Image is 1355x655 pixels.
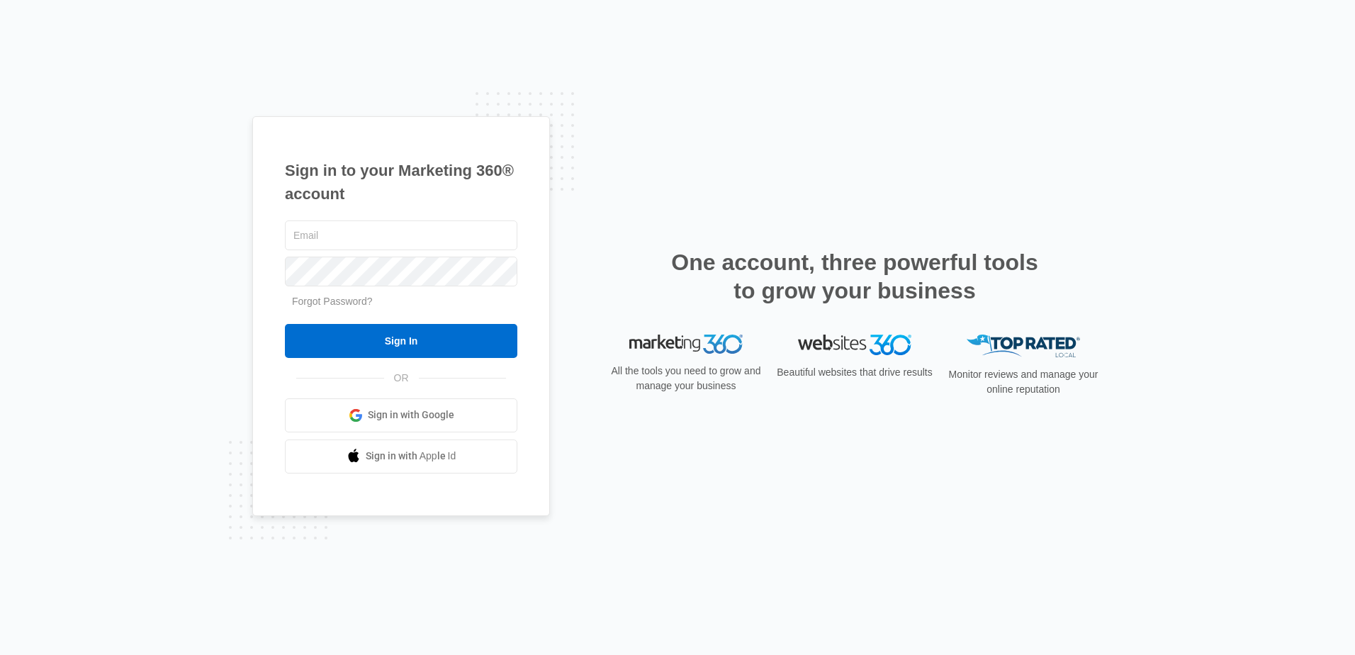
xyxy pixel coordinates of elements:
[798,335,911,355] img: Websites 360
[944,367,1103,397] p: Monitor reviews and manage your online reputation
[967,335,1080,358] img: Top Rated Local
[667,248,1042,305] h2: One account, three powerful tools to grow your business
[607,364,765,393] p: All the tools you need to grow and manage your business
[366,449,456,464] span: Sign in with Apple Id
[285,324,517,358] input: Sign In
[285,220,517,250] input: Email
[285,440,517,474] a: Sign in with Apple Id
[285,398,517,432] a: Sign in with Google
[775,365,934,380] p: Beautiful websites that drive results
[285,159,517,206] h1: Sign in to your Marketing 360® account
[292,296,373,307] a: Forgot Password?
[629,335,743,354] img: Marketing 360
[384,371,419,386] span: OR
[368,408,454,422] span: Sign in with Google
